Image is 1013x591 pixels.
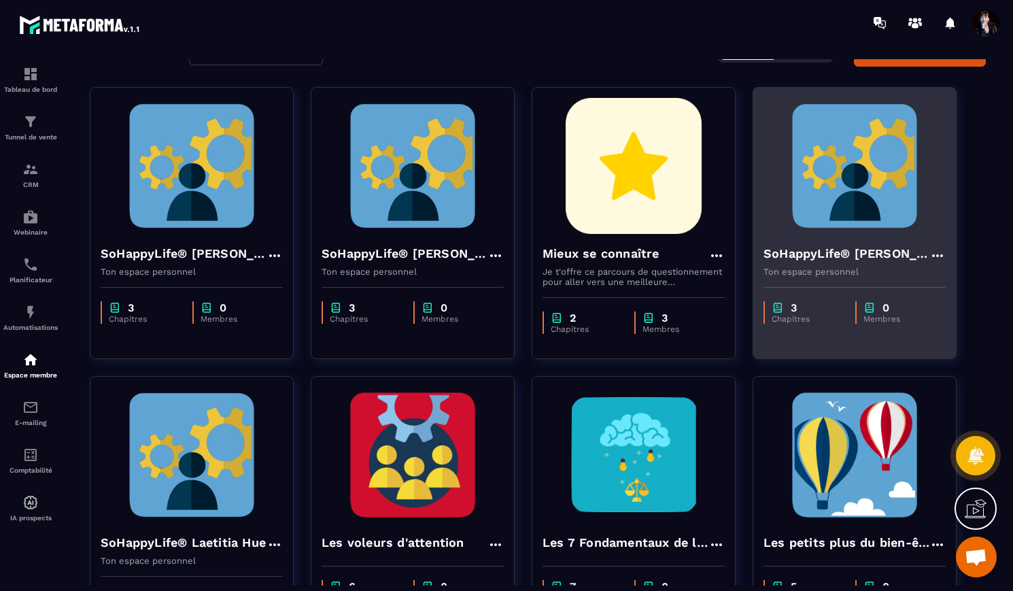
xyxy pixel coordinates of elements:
p: Ton espace personnel [101,267,283,277]
img: automations [22,304,39,320]
img: formation-background [763,98,946,234]
h4: SoHappyLife® [PERSON_NAME] [763,244,929,263]
img: logo [19,12,141,37]
p: Membres [422,314,490,324]
a: formation-backgroundMieux se connaîtreJe t'offre ce parcours de questionnement pour aller vers un... [532,87,753,376]
p: 3 [128,301,134,314]
img: formation-background [543,387,725,523]
a: Ouvrir le chat [956,537,997,577]
a: accountantaccountantComptabilité [3,437,58,484]
p: Membres [201,314,269,324]
a: formationformationTunnel de vente [3,103,58,151]
img: chapter [330,301,342,314]
a: emailemailE-mailing [3,389,58,437]
img: email [22,399,39,416]
h4: SoHappyLife® [PERSON_NAME] [101,244,267,263]
p: Chapitres [109,314,179,324]
img: formation-background [101,387,283,523]
img: chapter [109,301,121,314]
p: Espace membre [3,371,58,379]
img: formation [22,66,39,82]
h4: Les 7 Fondamentaux de la Stabilité Émotionnelle [543,533,708,552]
a: automationsautomationsWebinaire [3,199,58,246]
img: formation [22,114,39,130]
a: formationformationCRM [3,151,58,199]
p: Tunnel de vente [3,133,58,141]
a: formation-backgroundSoHappyLife® [PERSON_NAME]Ton espace personnelchapter3Chapitreschapter0Membres [90,87,311,376]
img: scheduler [22,256,39,273]
p: CRM [3,181,58,188]
h4: Les petits plus du bien-être [763,533,929,552]
a: formationformationTableau de bord [3,56,58,103]
p: 0 [441,301,447,314]
img: chapter [551,311,563,324]
p: 2 [570,311,576,324]
img: chapter [642,311,655,324]
p: Membres [642,324,711,334]
p: IA prospects [3,514,58,522]
img: formation [22,161,39,178]
p: Ton espace personnel [101,556,283,566]
p: Je t'offre ce parcours de questionnement pour aller vers une meilleure connaissance de toi et de ... [543,267,725,287]
p: Chapitres [330,314,400,324]
p: Automatisations [3,324,58,331]
p: 3 [349,301,355,314]
h4: Les voleurs d'attention [322,533,464,552]
p: 3 [662,311,668,324]
p: Ton espace personnel [763,267,946,277]
a: formation-backgroundSoHappyLife® [PERSON_NAME]Ton espace personnelchapter3Chapitreschapter0Membres [311,87,532,376]
img: automations [22,494,39,511]
p: Webinaire [3,229,58,236]
img: chapter [863,301,876,314]
img: chapter [772,301,784,314]
p: 0 [220,301,226,314]
p: E-mailing [3,419,58,426]
img: formation-background [543,98,725,234]
p: Ton espace personnel [322,267,504,277]
img: accountant [22,447,39,463]
h4: SoHappyLife® [PERSON_NAME] [322,244,487,263]
p: Chapitres [772,314,842,324]
p: 0 [882,301,889,314]
a: automationsautomationsEspace membre [3,341,58,389]
img: chapter [201,301,213,314]
a: automationsautomationsAutomatisations [3,294,58,341]
h4: SoHappyLife® Laetitia Hue [101,533,266,552]
p: 3 [791,301,797,314]
h4: Mieux se connaître [543,244,659,263]
img: formation-background [322,98,504,234]
img: formation-background [763,387,946,523]
p: Planificateur [3,276,58,284]
a: formation-backgroundSoHappyLife® [PERSON_NAME]Ton espace personnelchapter3Chapitreschapter0Membres [753,87,974,376]
p: Tableau de bord [3,86,58,93]
img: automations [22,209,39,225]
p: Comptabilité [3,467,58,474]
img: automations [22,352,39,368]
img: chapter [422,301,434,314]
img: formation-background [322,387,504,523]
p: Membres [863,314,932,324]
a: schedulerschedulerPlanificateur [3,246,58,294]
p: Chapitres [551,324,621,334]
img: formation-background [101,98,283,234]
